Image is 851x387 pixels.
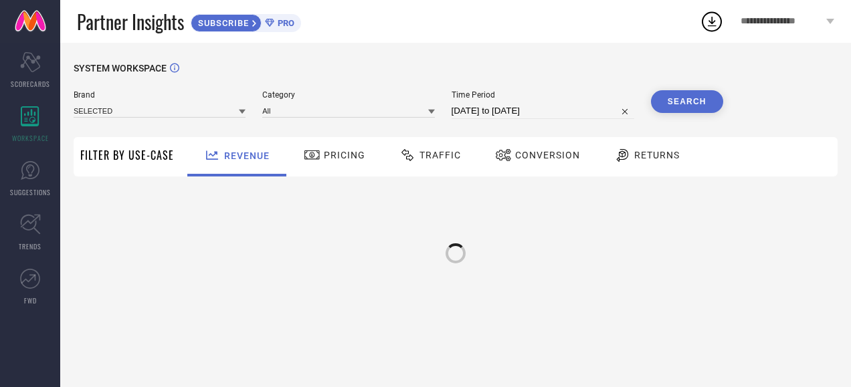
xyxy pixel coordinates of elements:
span: WORKSPACE [12,133,49,143]
span: FWD [24,295,37,305]
div: Open download list [700,9,724,33]
span: Returns [634,150,680,160]
span: SUBSCRIBE [191,18,252,28]
button: Search [651,90,723,113]
span: PRO [274,18,294,28]
span: SCORECARDS [11,79,50,89]
span: Revenue [224,150,270,161]
span: Pricing [324,150,365,160]
span: Time Period [452,90,634,100]
span: Category [262,90,434,100]
span: SUGGESTIONS [10,187,51,197]
input: Select time period [452,103,634,119]
span: TRENDS [19,241,41,251]
span: SYSTEM WORKSPACE [74,63,167,74]
span: Brand [74,90,246,100]
a: SUBSCRIBEPRO [191,11,301,32]
span: Partner Insights [77,8,184,35]
span: Traffic [419,150,461,160]
span: Conversion [515,150,580,160]
span: Filter By Use-Case [80,147,174,163]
